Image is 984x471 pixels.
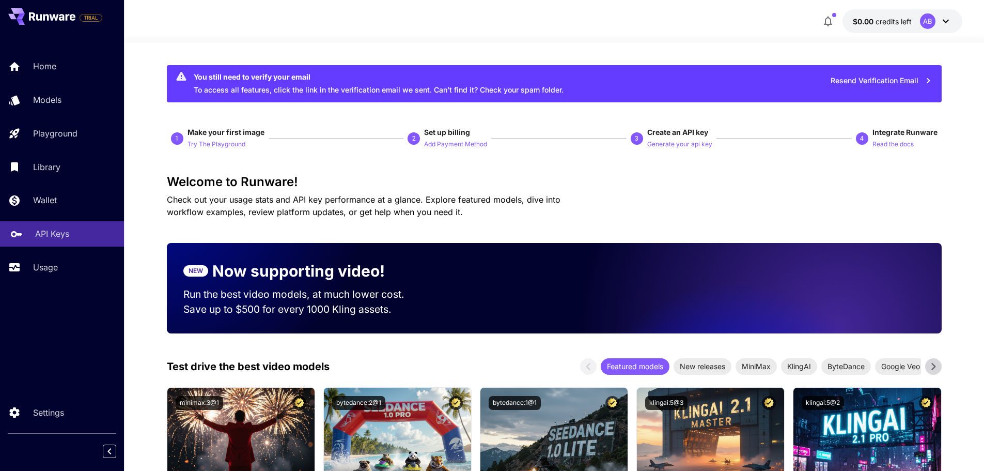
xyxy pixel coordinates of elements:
[872,138,914,150] button: Read the docs
[647,138,712,150] button: Generate your api key
[33,94,61,106] p: Models
[876,17,912,26] span: credits left
[635,134,638,143] p: 3
[33,406,64,419] p: Settings
[920,13,935,29] div: AB
[33,261,58,274] p: Usage
[212,260,385,283] p: Now supporting video!
[35,227,69,240] p: API Keys
[875,358,926,375] div: Google Veo
[802,396,844,410] button: klingai:5@2
[175,134,179,143] p: 1
[412,134,416,143] p: 2
[183,287,424,302] p: Run the best video models, at much lower cost.
[189,266,203,276] p: NEW
[176,396,223,410] button: minimax:3@1
[842,9,962,33] button: $0.00AB
[853,17,876,26] span: $0.00
[781,361,817,372] span: KlingAI
[292,396,306,410] button: Certified Model – Vetted for best performance and includes a commercial license.
[919,396,933,410] button: Certified Model – Vetted for best performance and includes a commercial license.
[645,396,688,410] button: klingai:5@3
[605,396,619,410] button: Certified Model – Vetted for best performance and includes a commercial license.
[167,359,330,374] p: Test drive the best video models
[647,128,708,136] span: Create an API key
[188,128,264,136] span: Make your first image
[762,396,776,410] button: Certified Model – Vetted for best performance and includes a commercial license.
[674,358,731,375] div: New releases
[188,140,245,149] p: Try The Playground
[424,138,487,150] button: Add Payment Method
[167,175,942,189] h3: Welcome to Runware!
[33,127,77,140] p: Playground
[821,358,871,375] div: ByteDance
[80,14,102,22] span: TRIAL
[736,358,777,375] div: MiniMax
[188,138,245,150] button: Try The Playground
[332,396,385,410] button: bytedance:2@1
[736,361,777,372] span: MiniMax
[821,361,871,372] span: ByteDance
[111,442,124,461] div: Collapse sidebar
[781,358,817,375] div: KlingAI
[103,445,116,458] button: Collapse sidebar
[33,60,56,72] p: Home
[80,11,102,24] span: Add your payment card to enable full platform functionality.
[875,361,926,372] span: Google Veo
[825,70,938,92] button: Resend Verification Email
[872,128,938,136] span: Integrate Runware
[872,140,914,149] p: Read the docs
[33,194,57,206] p: Wallet
[424,128,470,136] span: Set up billing
[33,161,60,173] p: Library
[860,134,864,143] p: 4
[167,194,560,217] span: Check out your usage stats and API key performance at a glance. Explore featured models, dive int...
[647,140,712,149] p: Generate your api key
[183,302,424,317] p: Save up to $500 for every 1000 Kling assets.
[449,396,463,410] button: Certified Model – Vetted for best performance and includes a commercial license.
[424,140,487,149] p: Add Payment Method
[853,16,912,27] div: $0.00
[674,361,731,372] span: New releases
[489,396,541,410] button: bytedance:1@1
[194,68,564,99] div: To access all features, click the link in the verification email we sent. Can’t find it? Check yo...
[601,358,669,375] div: Featured models
[194,71,564,82] div: You still need to verify your email
[601,361,669,372] span: Featured models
